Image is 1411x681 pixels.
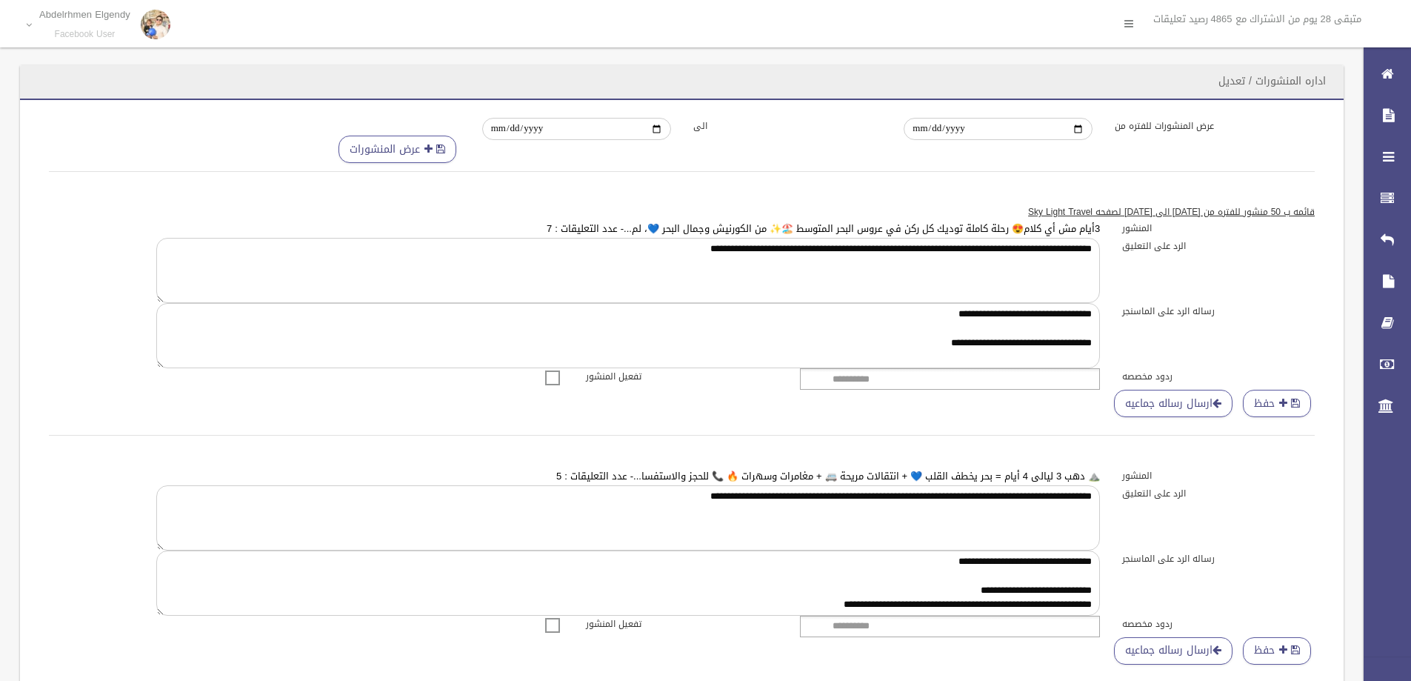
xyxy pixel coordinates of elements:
[1201,67,1344,96] header: اداره المنشورات / تعديل
[575,368,790,385] label: تفعيل المنشور
[338,136,456,163] button: عرض المنشورات
[1114,637,1232,665] a: ارسال رساله جماعيه
[1111,468,1326,484] label: المنشور
[1111,220,1326,236] label: المنشور
[39,29,130,40] small: Facebook User
[1104,118,1315,134] label: عرض المنشورات للفتره من
[682,118,893,134] label: الى
[1111,616,1326,632] label: ردود مخصصه
[556,467,1100,485] a: ⛰️ دهب 3 ليالى 4 أيام = بحر يخطف القلب 💙 + انتقالات مريحة 🚐 + مغامرات وسهرات 🔥 📞 للحجز والاستفسا....
[1111,551,1326,567] label: رساله الرد على الماسنجر
[1114,390,1232,417] a: ارسال رساله جماعيه
[1111,485,1326,502] label: الرد على التعليق
[1111,303,1326,319] label: رساله الرد على الماسنجر
[1028,204,1315,220] u: قائمه ب 50 منشور للفتره من [DATE] الى [DATE] لصفحه Sky Light Travel
[1243,637,1311,665] button: حفظ
[547,219,1100,238] a: 3أيام مش أي كلام😍 رحلة كاملة توديك كل ركن في عروس البحر المتوسط 🏖️✨ من الكورنيش وجمال البحر 💙، لم...
[39,9,130,20] p: Abdelrhmen Elgendy
[1111,368,1326,385] label: ردود مخصصه
[575,616,790,632] label: تفعيل المنشور
[1111,238,1326,254] label: الرد على التعليق
[1243,390,1311,417] button: حفظ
